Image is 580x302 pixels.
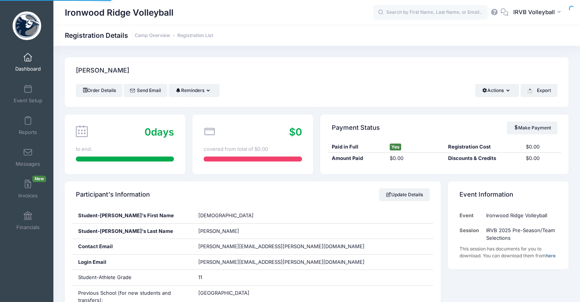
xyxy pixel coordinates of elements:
button: Reminders [169,84,219,97]
h4: Event Information [460,184,513,206]
div: days [145,124,174,139]
input: Search by First Name, Last Name, or Email... [373,5,488,20]
span: New [32,176,46,182]
span: Financials [16,224,40,231]
div: $0.00 [522,143,561,151]
h4: [PERSON_NAME] [76,60,129,82]
span: $0 [289,126,302,138]
a: Send Email [124,84,167,97]
span: [PERSON_NAME] [198,228,239,234]
h1: Registration Details [65,31,213,39]
img: Ironwood Ridge Volleyball [13,11,41,40]
div: covered from total of $0.00 [204,145,302,153]
a: InvoicesNew [10,176,46,202]
span: Reports [19,129,37,136]
div: This session has documents for you to download. You can download them from [460,245,558,259]
a: Order Details [76,84,122,97]
div: Login Email [72,255,193,270]
a: Camp Overview [135,33,170,39]
button: Export [521,84,558,97]
span: [PERSON_NAME][EMAIL_ADDRESS][PERSON_NAME][DOMAIN_NAME] [198,243,365,249]
a: Reports [10,112,46,139]
td: Session [460,223,483,245]
h1: Ironwood Ridge Volleyball [65,4,174,21]
h4: Payment Status [332,117,380,139]
a: Financials [10,207,46,234]
a: here [546,253,556,258]
td: Ironwood Ridge Volleyball [482,208,557,223]
a: Dashboard [10,49,46,76]
span: IRVB Volleyball [513,8,555,16]
span: Dashboard [15,66,41,72]
span: [DEMOGRAPHIC_DATA] [198,212,254,218]
span: 0 [145,126,151,138]
span: Yes [390,144,401,150]
span: Invoices [18,192,38,199]
div: Contact Email [72,239,193,254]
span: [GEOGRAPHIC_DATA] [198,290,249,296]
a: Update Details [379,188,430,201]
a: Messages [10,144,46,171]
span: Messages [16,161,40,167]
a: Event Setup [10,81,46,107]
h4: Participant's Information [76,184,150,206]
div: $0.00 [386,155,445,162]
div: to end. [76,145,174,153]
span: 11 [198,274,202,280]
div: $0.00 [522,155,561,162]
button: Actions [475,84,519,97]
span: Event Setup [14,97,42,104]
button: IRVB Volleyball [508,4,569,21]
div: Student-[PERSON_NAME]'s First Name [72,208,193,223]
a: Registration List [177,33,213,39]
div: Registration Cost [445,143,522,151]
div: Amount Paid [328,155,386,162]
div: Student-Athlete Grade [72,270,193,285]
td: IRVB 2025 Pre-Season/Team Selections [482,223,557,245]
div: Paid in Full [328,143,386,151]
div: Student-[PERSON_NAME]'s Last Name [72,224,193,239]
span: [PERSON_NAME][EMAIL_ADDRESS][PERSON_NAME][DOMAIN_NAME] [198,258,365,266]
td: Event [460,208,483,223]
div: Discounts & Credits [445,155,522,162]
a: Make Payment [507,121,558,134]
